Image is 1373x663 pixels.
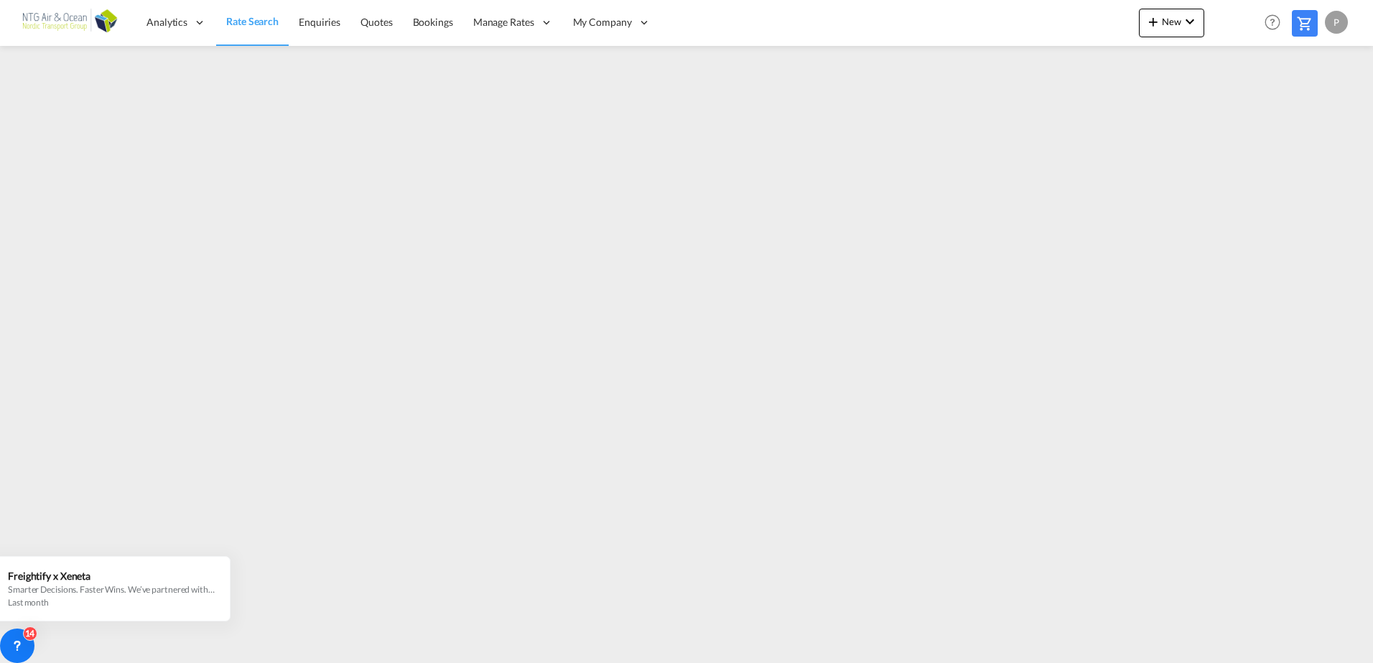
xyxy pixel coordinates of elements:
[146,15,187,29] span: Analytics
[1145,13,1162,30] md-icon: icon-plus 400-fg
[22,6,118,39] img: af31b1c0b01f11ecbc353f8e72265e29.png
[573,15,632,29] span: My Company
[360,16,392,28] span: Quotes
[1325,11,1348,34] div: P
[1181,13,1199,30] md-icon: icon-chevron-down
[299,16,340,28] span: Enquiries
[1145,16,1199,27] span: New
[473,15,534,29] span: Manage Rates
[1139,9,1204,37] button: icon-plus 400-fgNewicon-chevron-down
[1260,10,1285,34] span: Help
[226,15,279,27] span: Rate Search
[413,16,453,28] span: Bookings
[1260,10,1292,36] div: Help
